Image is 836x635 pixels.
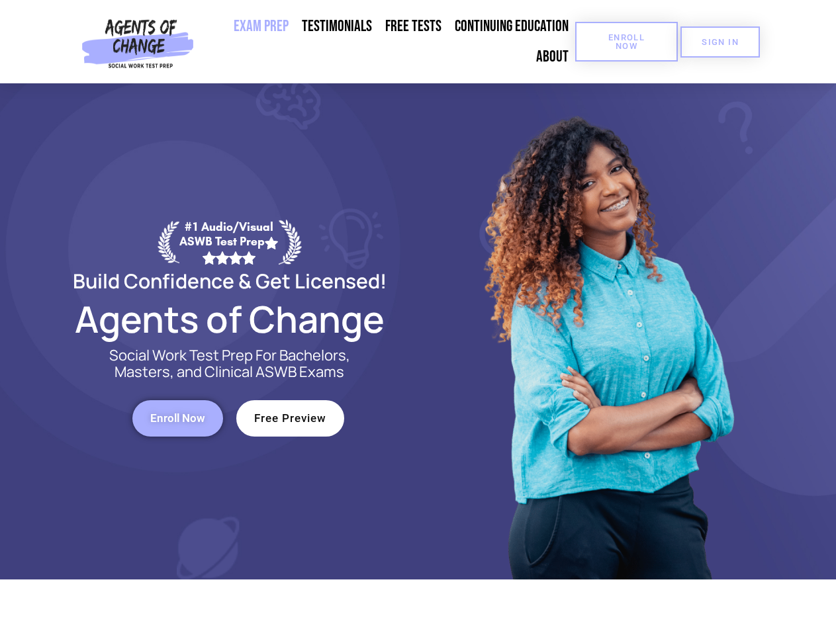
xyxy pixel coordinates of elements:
h2: Agents of Change [41,304,418,334]
a: Enroll Now [132,400,223,437]
a: Enroll Now [575,22,678,62]
a: About [530,42,575,72]
a: Continuing Education [448,11,575,42]
span: Enroll Now [596,33,657,50]
nav: Menu [199,11,575,72]
img: Website Image 1 (1) [475,83,739,579]
a: SIGN IN [680,26,760,58]
a: Exam Prep [227,11,295,42]
a: Free Tests [379,11,448,42]
span: Free Preview [254,413,326,424]
p: Social Work Test Prep For Bachelors, Masters, and Clinical ASWB Exams [94,347,365,380]
h2: Build Confidence & Get Licensed! [41,271,418,290]
span: SIGN IN [702,38,739,46]
span: Enroll Now [150,413,205,424]
a: Testimonials [295,11,379,42]
div: #1 Audio/Visual ASWB Test Prep [179,220,279,264]
a: Free Preview [236,400,344,437]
